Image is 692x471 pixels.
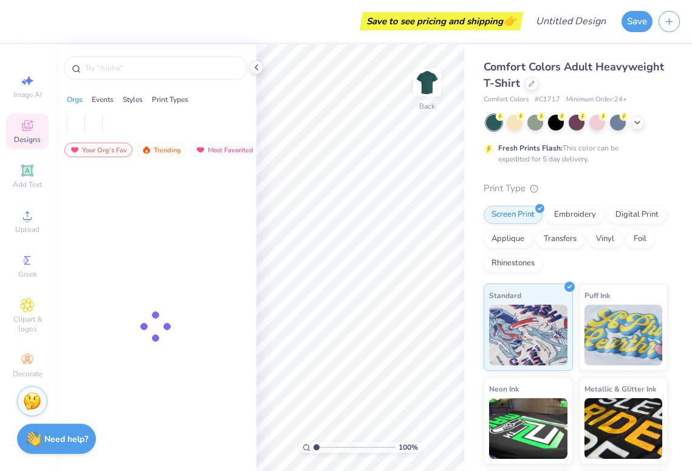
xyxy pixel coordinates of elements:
input: Untitled Design [526,9,615,33]
div: Save to see pricing and shipping [363,12,520,30]
img: Standard [489,305,567,365]
span: Comfort Colors [484,95,529,105]
div: Most Favorited [190,143,259,157]
span: 100 % [399,442,418,453]
div: Print Type [484,181,668,195]
img: most_fav.gif [196,146,205,154]
span: Decorate [13,369,42,379]
span: Neon Ink [489,382,519,395]
span: Clipart & logos [6,314,49,334]
div: Back [419,101,435,112]
div: Rhinestones [484,254,543,273]
div: Foil [626,230,654,248]
span: Puff Ink [584,289,610,302]
span: Metallic & Glitter Ink [584,382,656,395]
span: Designs [14,135,41,144]
div: Print Types [152,94,188,105]
button: Save [622,11,653,32]
div: Digital Print [608,206,666,224]
strong: Need help? [44,433,88,445]
div: Styles [123,94,143,105]
img: Neon Ink [489,398,567,459]
div: Embroidery [546,206,604,224]
span: Minimum Order: 24 + [566,95,627,105]
div: Transfers [536,230,584,248]
div: This color can be expedited for 5 day delivery. [498,143,648,164]
img: Puff Ink [584,305,663,365]
div: Screen Print [484,206,543,224]
span: Standard [489,289,521,302]
div: Your Org's Fav [64,143,132,157]
div: Events [92,94,114,105]
span: Add Text [13,180,42,189]
span: Upload [15,225,39,234]
div: Trending [136,143,187,157]
input: Try "Alpha" [84,62,239,74]
span: Greek [18,269,37,279]
span: Comfort Colors Adult Heavyweight T-Shirt [484,59,664,90]
strong: Fresh Prints Flash: [498,143,563,153]
span: Image AI [13,90,42,100]
div: Vinyl [588,230,622,248]
div: Orgs [67,94,83,105]
span: # C1717 [535,95,560,105]
img: Back [415,70,439,95]
img: trending.gif [142,146,151,154]
span: 👉 [503,13,516,28]
img: Metallic & Glitter Ink [584,398,663,459]
img: most_fav.gif [70,146,80,154]
div: Applique [484,230,532,248]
